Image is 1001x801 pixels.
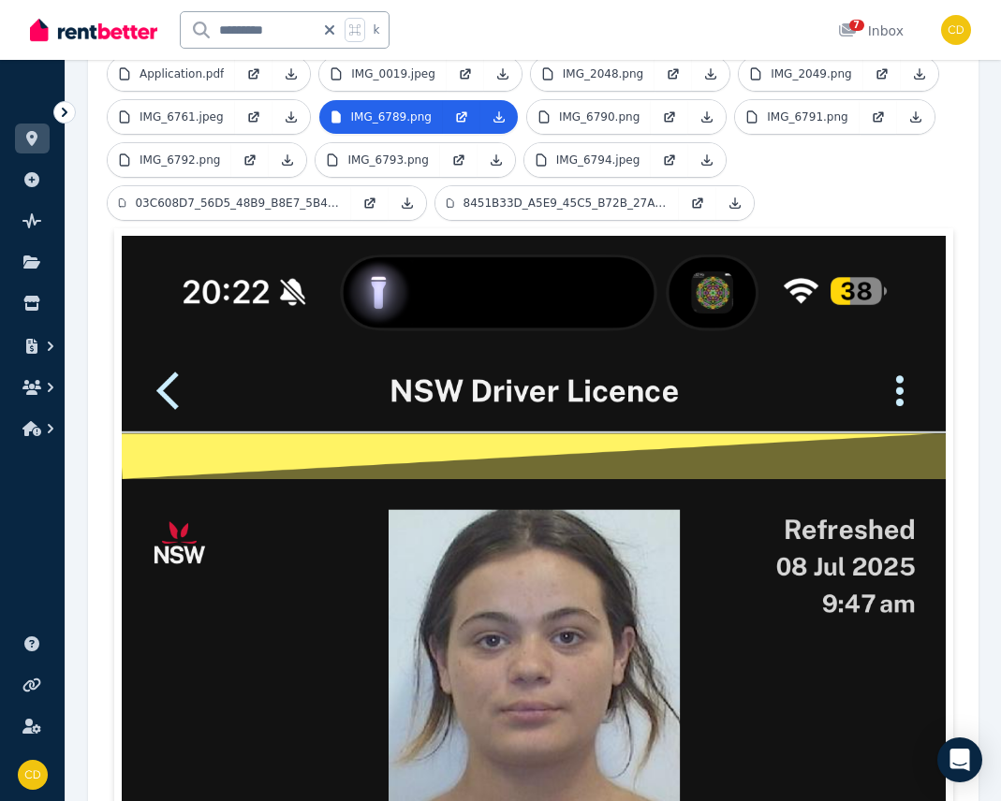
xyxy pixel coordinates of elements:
[735,100,859,134] a: IMG_6791.png
[464,196,668,211] p: 8451B33D_A5E9_45C5_B72B_27AF5105BA57.jpeg
[108,57,235,91] a: Application.pdf
[688,100,726,134] a: Download Attachment
[739,57,862,91] a: IMG_2049.png
[347,153,428,167] p: IMG_6793.png
[556,153,640,167] p: IMG_6794.jpeg
[480,100,518,134] a: Download Attachment
[651,100,688,134] a: Open in new Tab
[651,143,688,177] a: Open in new Tab
[269,143,306,177] a: Download Attachment
[435,186,679,220] a: 8451B33D_A5E9_45C5_B72B_27AF5105BA57.jpeg
[524,143,652,177] a: IMG_6794.jpeg
[140,66,224,81] p: Application.pdf
[316,143,439,177] a: IMG_6793.png
[235,100,272,134] a: Open in new Tab
[655,57,692,91] a: Open in new Tab
[351,186,389,220] a: Open in new Tab
[389,186,426,220] a: Download Attachment
[231,143,269,177] a: Open in new Tab
[447,57,484,91] a: Open in new Tab
[679,186,716,220] a: Open in new Tab
[863,57,901,91] a: Open in new Tab
[716,186,754,220] a: Download Attachment
[771,66,851,81] p: IMG_2049.png
[108,100,235,134] a: IMG_6761.jpeg
[272,100,310,134] a: Download Attachment
[688,143,726,177] a: Download Attachment
[140,109,224,124] p: IMG_6761.jpeg
[135,196,340,211] p: 03C608D7_56D5_48B9_B8E7_5B4E82428B93.jpeg
[527,100,651,134] a: IMG_6790.png
[30,16,157,44] img: RentBetter
[319,57,447,91] a: IMG_0019.jpeg
[440,143,478,177] a: Open in new Tab
[563,66,643,81] p: IMG_2048.png
[272,57,310,91] a: Download Attachment
[373,22,379,37] span: k
[108,143,231,177] a: IMG_6792.png
[140,153,220,167] p: IMG_6792.png
[849,20,864,31] span: 7
[767,109,847,124] p: IMG_6791.png
[901,57,938,91] a: Download Attachment
[351,66,435,81] p: IMG_0019.jpeg
[531,57,655,91] a: IMG_2048.png
[319,100,443,134] a: IMG_6789.png
[897,100,935,134] a: Download Attachment
[351,109,432,124] p: IMG_6789.png
[484,57,522,91] a: Download Attachment
[478,143,515,177] a: Download Attachment
[559,109,640,124] p: IMG_6790.png
[18,760,48,790] img: Chris Dimitropoulos
[860,100,897,134] a: Open in new Tab
[235,57,272,91] a: Open in new Tab
[108,186,351,220] a: 03C608D7_56D5_48B9_B8E7_5B4E82428B93.jpeg
[838,22,904,40] div: Inbox
[941,15,971,45] img: Chris Dimitropoulos
[937,737,982,782] div: Open Intercom Messenger
[692,57,729,91] a: Download Attachment
[443,100,480,134] a: Open in new Tab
